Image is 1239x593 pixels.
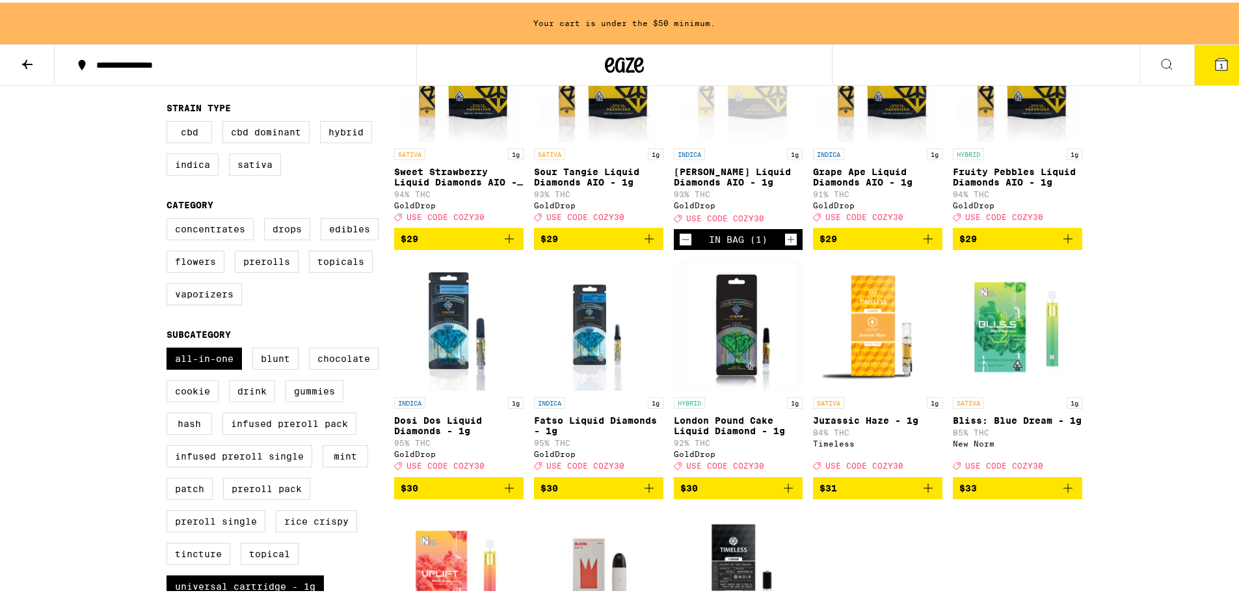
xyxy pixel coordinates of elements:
legend: Subcategory [167,327,231,337]
p: 95% THC [394,436,524,445]
span: $29 [959,231,977,241]
p: 1g [1067,394,1082,406]
div: GoldDrop [394,447,524,456]
span: USE CODE COZY30 [965,460,1043,468]
span: $29 [819,231,837,241]
label: Chocolate [309,345,379,367]
span: 1 [1219,59,1223,67]
p: HYBRID [953,146,984,158]
label: Concentrates [167,215,254,238]
img: GoldDrop - Dosi Dos Liquid Diamonds - 1g [397,258,521,388]
p: Sweet Strawberry Liquid Diamonds AIO - 1g [394,164,524,185]
p: 1g [927,394,942,406]
label: Preroll Single [167,508,265,530]
label: Tincture [167,540,230,562]
label: Topicals [309,248,373,270]
p: SATIVA [813,394,844,406]
span: USE CODE COZY30 [825,460,903,468]
span: $29 [401,231,418,241]
span: Hi. Need any help? [8,9,94,20]
button: Decrement [679,230,692,243]
div: GoldDrop [813,199,942,207]
label: Patch [167,475,213,497]
p: 1g [508,146,524,158]
p: 92% THC [674,436,803,445]
p: INDICA [674,146,705,158]
label: Rice Crispy [276,508,357,530]
p: [PERSON_NAME] Liquid Diamonds AIO - 1g [674,164,803,185]
label: Gummies [286,378,343,400]
label: Mint [323,443,368,465]
a: Open page for Jurassic Haze - 1g from Timeless [813,258,942,474]
legend: Category [167,197,213,208]
label: Topical [241,540,299,562]
label: Infused Preroll Pack [222,410,356,432]
p: Bliss: Blue Dream - 1g [953,413,1082,423]
a: Open page for Dosi Dos Liquid Diamonds - 1g from GoldDrop [394,258,524,474]
p: London Pound Cake Liquid Diamond - 1g [674,413,803,434]
label: Prerolls [235,248,299,270]
span: $29 [540,231,558,241]
p: Grape Ape Liquid Diamonds AIO - 1g [813,164,942,185]
button: Increment [784,230,797,243]
a: Open page for Fruity Pebbles Liquid Diamonds AIO - 1g from GoldDrop [953,9,1082,225]
span: USE CODE COZY30 [546,460,624,468]
button: Add to bag [394,475,524,497]
label: Preroll Pack [223,475,310,497]
a: Open page for King Louis Liquid Diamonds AIO - 1g from GoldDrop [674,9,803,227]
div: GoldDrop [674,447,803,456]
p: 93% THC [534,187,663,196]
label: Drink [229,378,275,400]
p: 93% THC [674,187,803,196]
span: $31 [819,480,837,491]
span: $30 [680,480,698,491]
label: Flowers [167,248,224,270]
a: Open page for Bliss: Blue Dream - 1g from New Norm [953,258,1082,474]
p: INDICA [813,146,844,158]
p: Dosi Dos Liquid Diamonds - 1g [394,413,524,434]
p: 1g [508,394,524,406]
label: Edibles [321,215,379,238]
span: USE CODE COZY30 [406,210,485,219]
label: Indica [167,151,219,173]
button: Add to bag [813,225,942,247]
div: In Bag (1) [709,232,767,242]
legend: Strain Type [167,100,231,111]
img: Timeless - Jurassic Haze - 1g [813,258,942,388]
p: INDICA [394,394,425,406]
p: Jurassic Haze - 1g [813,413,942,423]
p: 85% THC [953,426,1082,434]
p: 1g [1067,146,1082,158]
span: $33 [959,480,977,491]
span: $30 [401,480,418,491]
span: $30 [540,480,558,491]
p: HYBRID [674,394,705,406]
a: Open page for Sweet Strawberry Liquid Diamonds AIO - 1g from GoldDrop [394,9,524,225]
img: GoldDrop - London Pound Cake Liquid Diamond - 1g [674,258,803,388]
p: Fatso Liquid Diamonds - 1g [534,413,663,434]
p: SATIVA [953,394,984,406]
span: USE CODE COZY30 [686,460,764,468]
div: GoldDrop [534,447,663,456]
p: INDICA [534,394,565,406]
label: All-In-One [167,345,242,367]
span: USE CODE COZY30 [825,210,903,219]
label: Hybrid [320,118,372,141]
a: Open page for London Pound Cake Liquid Diamond - 1g from GoldDrop [674,258,803,474]
span: USE CODE COZY30 [686,212,764,220]
span: USE CODE COZY30 [965,210,1043,219]
a: Open page for Fatso Liquid Diamonds - 1g from GoldDrop [534,258,663,474]
label: CBD Dominant [222,118,310,141]
p: 1g [927,146,942,158]
img: GoldDrop - Fatso Liquid Diamonds - 1g [546,258,650,388]
label: CBD [167,118,212,141]
button: Add to bag [953,475,1082,497]
button: Add to bag [534,225,663,247]
p: Fruity Pebbles Liquid Diamonds AIO - 1g [953,164,1082,185]
button: Add to bag [534,475,663,497]
p: 84% THC [813,426,942,434]
a: Open page for Grape Ape Liquid Diamonds AIO - 1g from GoldDrop [813,9,942,225]
div: GoldDrop [674,199,803,207]
button: Add to bag [394,225,524,247]
label: Blunt [252,345,299,367]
